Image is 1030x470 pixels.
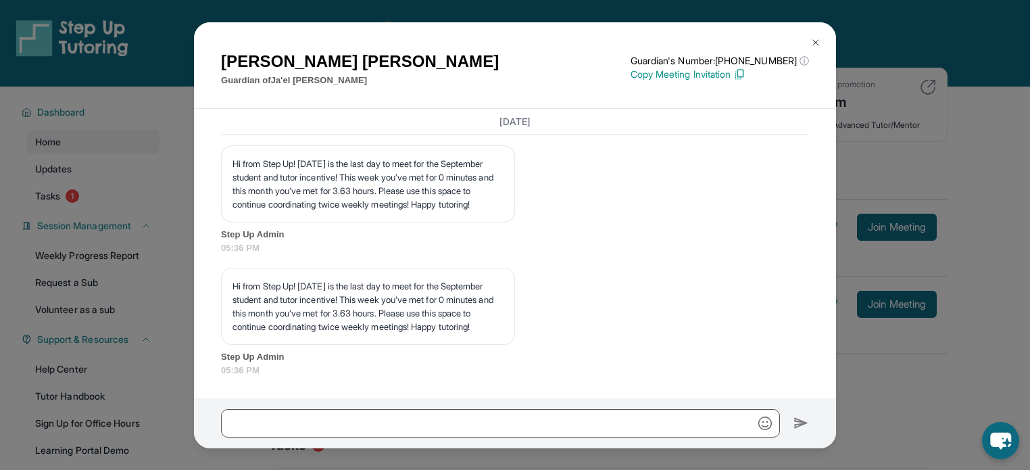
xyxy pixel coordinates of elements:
p: Guardian of Ja'el [PERSON_NAME] [221,74,499,87]
img: Close Icon [810,37,821,48]
h1: [PERSON_NAME] [PERSON_NAME] [221,49,499,74]
button: chat-button [982,422,1019,459]
span: Step Up Admin [221,228,809,241]
img: Emoji [758,417,772,430]
span: Step Up Admin [221,350,809,364]
p: Guardian's Number: [PHONE_NUMBER] [631,54,809,68]
span: 05:36 PM [221,364,809,377]
img: Send icon [793,415,809,431]
p: Hi from Step Up! [DATE] is the last day to meet for the September student and tutor incentive! Th... [232,279,504,333]
img: Copy Icon [733,68,745,80]
p: Copy Meeting Invitation [631,68,809,81]
span: 05:36 PM [221,241,809,255]
h3: [DATE] [221,115,809,128]
span: ⓘ [800,54,809,68]
p: Hi from Step Up! [DATE] is the last day to meet for the September student and tutor incentive! Th... [232,157,504,211]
